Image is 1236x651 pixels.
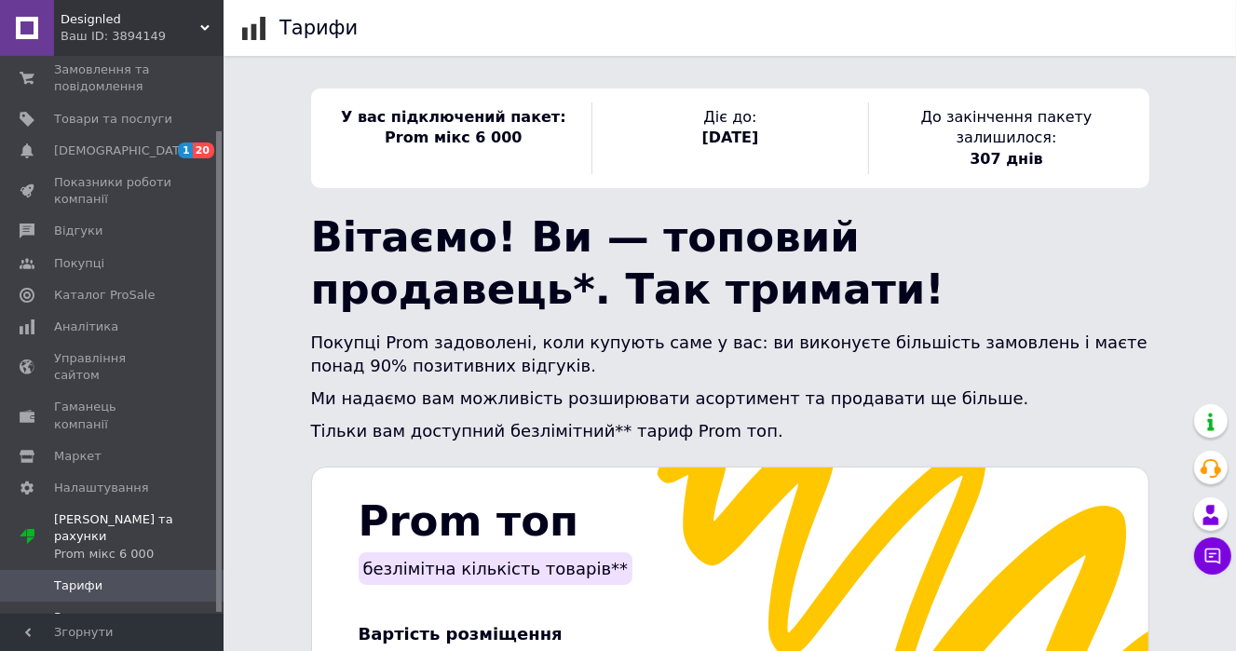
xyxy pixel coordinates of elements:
[54,142,192,159] span: [DEMOGRAPHIC_DATA]
[359,496,579,546] span: Prom топ
[363,559,629,578] span: безлімітна кількість товарів**
[54,546,224,563] div: Prom мікс 6 000
[341,108,566,126] span: У вас підключений пакет:
[311,388,1029,408] span: Ми надаємо вам можливість розширювати асортимент та продавати ще більше.
[385,129,522,146] span: Prom мікс 6 000
[193,142,214,158] span: 20
[1194,537,1231,575] button: Чат з покупцем
[54,399,172,432] span: Гаманець компанії
[54,350,172,384] span: Управління сайтом
[311,332,1148,375] span: Покупці Prom задоволені, коли купують саме у вас: ви виконуєте більшість замовлень і маєте понад ...
[54,61,172,95] span: Замовлення та повідомлення
[178,142,193,158] span: 1
[970,150,1043,168] span: 307 днів
[54,511,224,563] span: [PERSON_NAME] та рахунки
[702,129,759,146] span: [DATE]
[311,212,944,314] span: Вітаємо! Ви — топовий продавець*. Так тримати!
[54,319,118,335] span: Аналітика
[54,255,104,272] span: Покупці
[54,223,102,239] span: Відгуки
[921,108,1093,146] span: До закінчення пакету залишилося:
[54,480,149,496] span: Налаштування
[279,17,358,39] h1: Тарифи
[591,102,868,174] div: Діє до:
[61,11,200,28] span: Designled
[359,624,563,644] span: Вартість розміщення
[54,111,172,128] span: Товари та послуги
[61,28,224,45] div: Ваш ID: 3894149
[54,448,102,465] span: Маркет
[54,287,155,304] span: Каталог ProSale
[54,577,102,594] span: Тарифи
[54,609,106,626] span: Рахунки
[54,174,172,208] span: Показники роботи компанії
[311,421,783,441] span: Тільки вам доступний безлімітний** тариф Prom топ.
